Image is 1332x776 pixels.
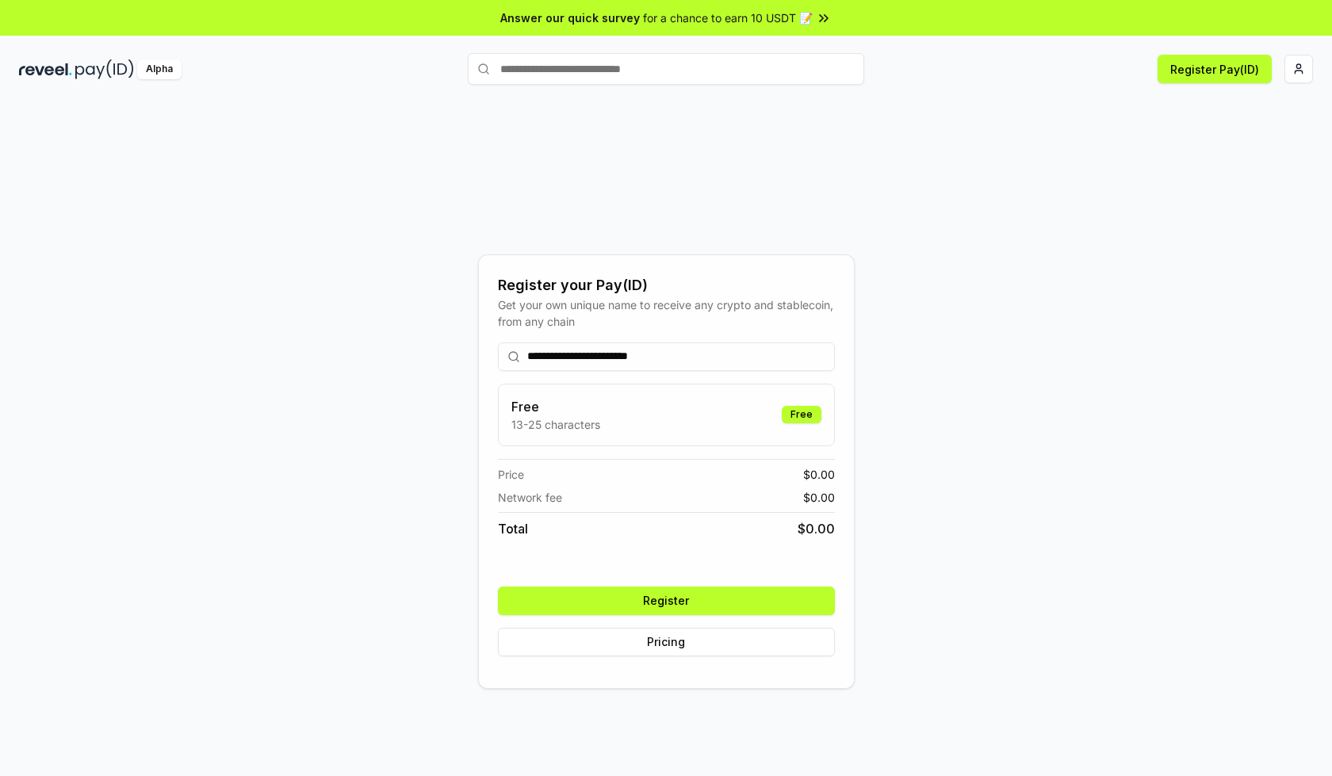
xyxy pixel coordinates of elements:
h3: Free [511,397,600,416]
img: reveel_dark [19,59,72,79]
div: Get your own unique name to receive any crypto and stablecoin, from any chain [498,296,835,330]
span: for a chance to earn 10 USDT 📝 [643,10,813,26]
img: pay_id [75,59,134,79]
span: $ 0.00 [803,466,835,483]
button: Register [498,587,835,615]
span: Network fee [498,489,562,506]
span: Price [498,466,524,483]
div: Free [782,406,821,423]
div: Register your Pay(ID) [498,274,835,296]
p: 13-25 characters [511,416,600,433]
button: Register Pay(ID) [1158,55,1272,83]
span: Total [498,519,528,538]
span: Answer our quick survey [500,10,640,26]
span: $ 0.00 [798,519,835,538]
span: $ 0.00 [803,489,835,506]
button: Pricing [498,628,835,656]
div: Alpha [137,59,182,79]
